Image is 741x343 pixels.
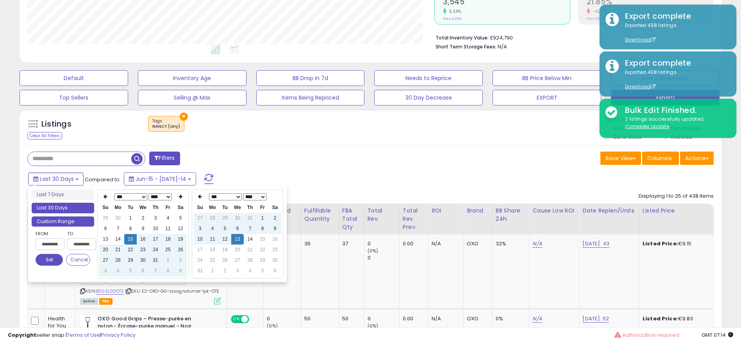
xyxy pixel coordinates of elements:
td: 4 [112,266,124,276]
b: OXO Good Grips – Presse-purée en nylon - Écrase-purée manuel - Noir [98,315,193,332]
div: Ordered Items [267,207,298,223]
td: 14 [244,234,256,245]
th: Su [99,202,112,213]
td: 30 [231,213,244,223]
span: Jun-15 - [DATE]-14 [136,175,186,183]
td: 29 [256,255,269,266]
td: 20 [99,245,112,255]
th: Mo [206,202,219,213]
div: Health for You BE [48,315,69,337]
td: 30 [137,255,149,266]
td: 13 [231,234,244,245]
div: Exported 438 listings. [619,22,730,44]
div: ROI [432,207,460,215]
div: Export complete [619,57,730,69]
div: 0% [496,315,523,322]
td: 8 [124,223,137,234]
div: 2 listings successfully updated. [619,116,730,130]
div: Bulk Edit Finished. [619,105,730,116]
td: 5 [219,223,231,234]
small: Prev: 38.22% [587,16,607,21]
td: 22 [124,245,137,255]
td: 25 [162,245,174,255]
span: OFF [248,316,261,323]
button: Columns [642,152,679,165]
td: 7 [244,223,256,234]
a: N/A [532,315,542,323]
div: 36 [304,240,333,247]
button: BB Price Below Min [493,70,601,86]
div: OXO [467,240,486,247]
td: 5 [174,213,187,223]
div: 0 [267,315,301,322]
button: Default [20,70,128,86]
td: 26 [219,255,231,266]
th: Su [194,202,206,213]
label: From [36,230,63,238]
div: €9.15 [643,240,707,247]
button: Top Sellers [20,90,128,105]
td: 29 [99,213,112,223]
td: 30 [269,255,281,266]
div: seller snap | | [8,332,136,339]
a: Download [625,36,655,43]
td: 19 [174,234,187,245]
td: 21 [112,245,124,255]
td: 5 [124,266,137,276]
td: 26 [174,245,187,255]
div: Cause Low ROI [532,207,576,215]
td: 5 [256,266,269,276]
td: 6 [269,266,281,276]
div: NANCY (any) [152,124,180,129]
li: Custom Range [32,216,94,227]
th: We [137,202,149,213]
div: Date Replen/Units [582,207,636,215]
h5: Listings [41,119,71,130]
th: Tu [124,202,137,213]
td: 21 [244,245,256,255]
td: 16 [137,234,149,245]
td: 31 [149,255,162,266]
td: 10 [194,234,206,245]
div: €9.83 [643,315,707,322]
div: 32% [496,240,523,247]
td: 28 [112,255,124,266]
td: 27 [194,213,206,223]
li: Last 30 Days [32,203,94,213]
b: Listed Price: [643,315,678,322]
td: 1 [124,213,137,223]
img: 21oJs2dL6BL._SL40_.jpg [80,315,96,331]
td: 30 [112,213,124,223]
td: 3 [99,266,112,276]
td: 3 [194,223,206,234]
div: Total Rev. [368,207,396,223]
button: Save View [600,152,641,165]
button: Needs to Reprice [374,70,483,86]
td: 23 [137,245,149,255]
td: 9 [137,223,149,234]
div: Fulfillable Quantity [304,207,336,223]
td: 15 [256,234,269,245]
div: Exported 438 listings. [619,69,730,91]
td: 19 [219,245,231,255]
a: [DATE]: 43 [582,240,609,248]
div: Brand [467,207,489,215]
td: 2 [174,255,187,266]
span: FBA [99,298,112,305]
div: 0.00 [403,240,422,247]
td: 16 [269,234,281,245]
span: All listings currently available for purchase on Amazon [80,298,98,305]
td: 31 [244,213,256,223]
td: 25 [206,255,219,266]
td: 10 [149,223,162,234]
span: | SKU: E2-OXO-GG-lasagnaturner-1pk-OTE [125,288,219,294]
a: [DATE]: 52 [582,315,609,323]
td: 1 [256,213,269,223]
button: BB Drop in 7d [256,70,365,86]
small: -42.83% [590,9,611,14]
strong: Copyright [8,331,36,339]
td: 24 [149,245,162,255]
b: Listed Price: [643,240,678,247]
td: 18 [206,245,219,255]
button: Actions [680,152,714,165]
